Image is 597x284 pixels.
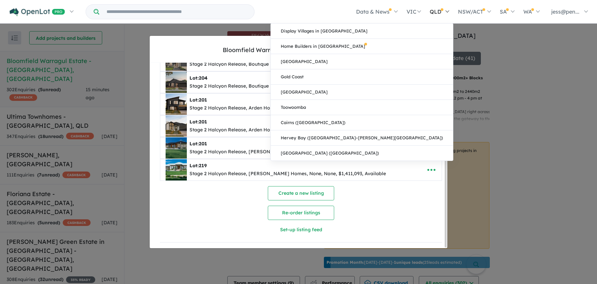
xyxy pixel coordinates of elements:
div: Stage 2 Halcyon Release, [PERSON_NAME] Homes, None, None, $1,411,093, Available [189,170,386,178]
img: Bloomfield%20Warragul%20Estate%20-%20Nilma%20-%20Lot%20201___1756350150.jpg [166,115,187,137]
a: Hervey Bay ([GEOGRAPHIC_DATA]–[PERSON_NAME][GEOGRAPHIC_DATA]) [271,130,453,146]
span: 201 [199,97,207,103]
div: Stage 2 Halcyon Release, [PERSON_NAME] Homes, None, None, $1,615,000, Available [189,148,387,156]
a: Toowoomba [271,100,453,115]
b: Lot: [189,141,207,147]
input: Try estate name, suburb, builder or developer [101,5,253,19]
a: Home Builders in [GEOGRAPHIC_DATA] [271,39,453,54]
a: Display Villages in [GEOGRAPHIC_DATA] [271,24,453,39]
b: Lot: [189,97,207,103]
img: Bloomfield%20Warragul%20Estate%20-%20Nilma%20-%20Lot%20204___1755675007.png [166,72,187,93]
button: Create a new listing [268,186,334,200]
a: Gold Coast [271,69,453,85]
a: [GEOGRAPHIC_DATA] [271,85,453,100]
span: jess@pen... [551,8,579,15]
img: Openlot PRO Logo White [10,8,65,16]
div: Bloomfield Warragul Estate - [GEOGRAPHIC_DATA] [223,46,375,54]
a: Cairns ([GEOGRAPHIC_DATA]) [271,115,453,130]
img: Bloomfield%20Warragul%20Estate%20-%20Nilma%20-%20Lot%20219___1756978776.png [166,159,187,180]
a: [GEOGRAPHIC_DATA] ([GEOGRAPHIC_DATA]) [271,146,453,161]
button: Re-order listings [268,206,334,220]
span: 219 [199,163,207,169]
b: Lot: [189,119,207,125]
b: Lot: [189,75,207,81]
span: 204 [199,75,207,81]
button: Set-up listing feed [230,223,371,237]
a: [GEOGRAPHIC_DATA] [271,54,453,69]
div: Stage 2 Halcyon Release, Arden Homes, None, None, $1,206,410, Available [189,126,360,134]
img: Bloomfield%20Warragul%20Estate%20-%20Nilma%20-%20Lot%20201___1756978727.png [166,137,187,159]
div: Stage 2 Halcyon Release, Arden Homes, None, None, $1,412,410, Available [189,104,359,112]
span: 201 [199,119,207,125]
img: Bloomfield%20Warragul%20Estate%20-%20Nilma%20-%20Lot%20201___1756350000.jpg [166,94,187,115]
div: Stage 2 Halcyon Release, Boutique Homes, None, None, $1,303,700, Available [189,60,366,68]
b: Lot: [189,163,207,169]
div: Stage 2 Halcyon Release, Boutique Homes, None, None, $1,120,500, Available [189,82,366,90]
span: 201 [199,141,207,147]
